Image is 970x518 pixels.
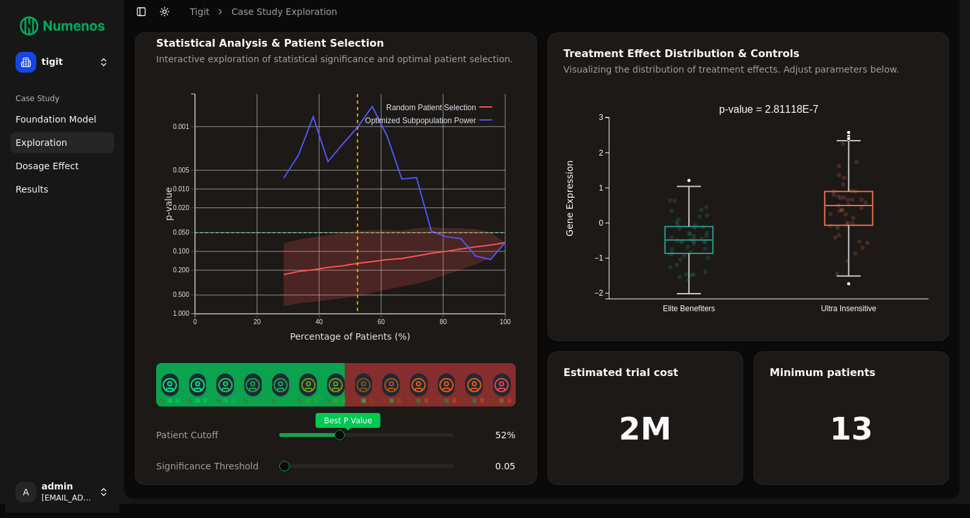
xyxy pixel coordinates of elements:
[41,56,93,68] span: tigit
[193,318,197,325] text: 0
[16,113,97,126] span: Foundation Model
[619,413,671,444] h1: 2M
[365,116,476,125] text: Optimized Subpopulation Power
[173,291,189,298] text: 0.500
[599,113,603,122] text: 3
[719,104,818,115] text: p-value = 2.81118E-7
[173,204,189,211] text: 0.020
[10,132,114,153] a: Exploration
[464,429,515,441] div: 52 %
[10,109,114,130] a: Foundation Model
[173,229,189,236] text: 0.050
[599,183,603,193] text: 1
[440,318,448,325] text: 80
[316,318,323,325] text: 40
[173,123,189,130] text: 0.001
[253,318,261,325] text: 20
[564,49,934,59] div: Treatment Effect Distribution & Controls
[564,160,575,236] text: Gene Expression
[10,47,114,78] button: tigit
[173,266,189,274] text: 0.200
[10,88,114,109] div: Case Study
[16,159,78,172] span: Dosage Effect
[594,253,603,263] text: −1
[156,460,269,473] div: Significance Threshold
[41,493,93,503] span: [EMAIL_ADDRESS]
[662,304,715,313] text: Elite Benefiters
[173,248,189,255] text: 0.100
[41,481,93,493] span: admin
[829,413,873,444] h1: 13
[231,5,337,18] a: Case Study Exploration
[163,187,174,221] text: p-value
[16,183,49,196] span: Results
[378,318,386,325] text: 60
[290,331,411,342] text: Percentage of Patients (%)
[464,460,515,473] div: 0.05
[599,148,603,158] text: 2
[156,429,269,441] div: Patient Cutoff
[10,156,114,176] a: Dosage Effect
[10,477,114,508] button: Aadmin[EMAIL_ADDRESS]
[564,63,934,76] div: Visualizing the distribution of treatment effects. Adjust parameters below.
[190,5,209,18] a: tigit
[156,53,516,65] div: Interactive exploration of statistical significance and optimal patient selection.
[156,38,516,49] div: Statistical Analysis & Patient Selection
[10,179,114,200] a: Results
[190,5,338,18] nav: breadcrumb
[594,288,603,298] text: −2
[500,318,511,325] text: 100
[316,413,380,428] span: Best P Value
[386,103,476,112] text: Random Patient Selection
[173,185,189,193] text: 0.010
[173,167,189,174] text: 0.005
[10,10,114,41] img: Numenos
[821,304,877,313] text: Ultra Insensitive
[173,310,189,317] text: 1.000
[16,136,67,149] span: Exploration
[599,218,603,228] text: 0
[16,482,36,502] span: A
